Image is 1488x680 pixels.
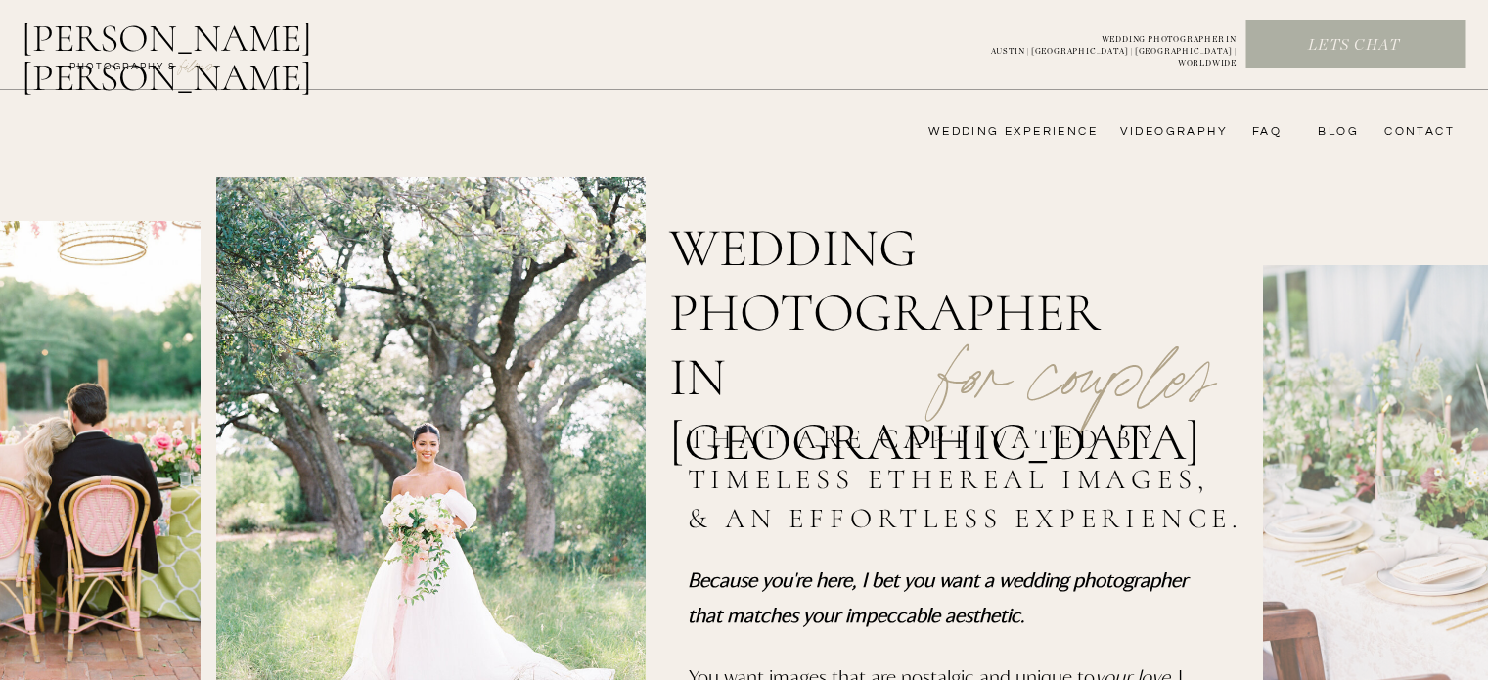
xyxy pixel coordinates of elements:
[669,216,1165,363] h1: wedding photographer in [GEOGRAPHIC_DATA]
[1311,124,1359,140] a: bLog
[688,567,1188,626] i: Because you're here, I bet you want a wedding photographer that matches your impeccable aesthetic.
[688,420,1253,544] h2: that are captivated by timeless ethereal images, & an effortless experience.
[901,124,1098,140] a: wedding experience
[959,34,1237,56] a: WEDDING PHOTOGRAPHER INAUSTIN | [GEOGRAPHIC_DATA] | [GEOGRAPHIC_DATA] | WORLDWIDE
[22,19,414,66] a: [PERSON_NAME] [PERSON_NAME]
[59,60,187,83] a: photography &
[160,53,233,76] a: FILMs
[1242,124,1282,140] a: FAQ
[1378,124,1455,140] a: CONTACT
[1114,124,1228,140] a: videography
[1246,35,1462,57] a: Lets chat
[891,280,1262,405] p: for couples
[959,34,1237,56] p: WEDDING PHOTOGRAPHER IN AUSTIN | [GEOGRAPHIC_DATA] | [GEOGRAPHIC_DATA] | WORLDWIDE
